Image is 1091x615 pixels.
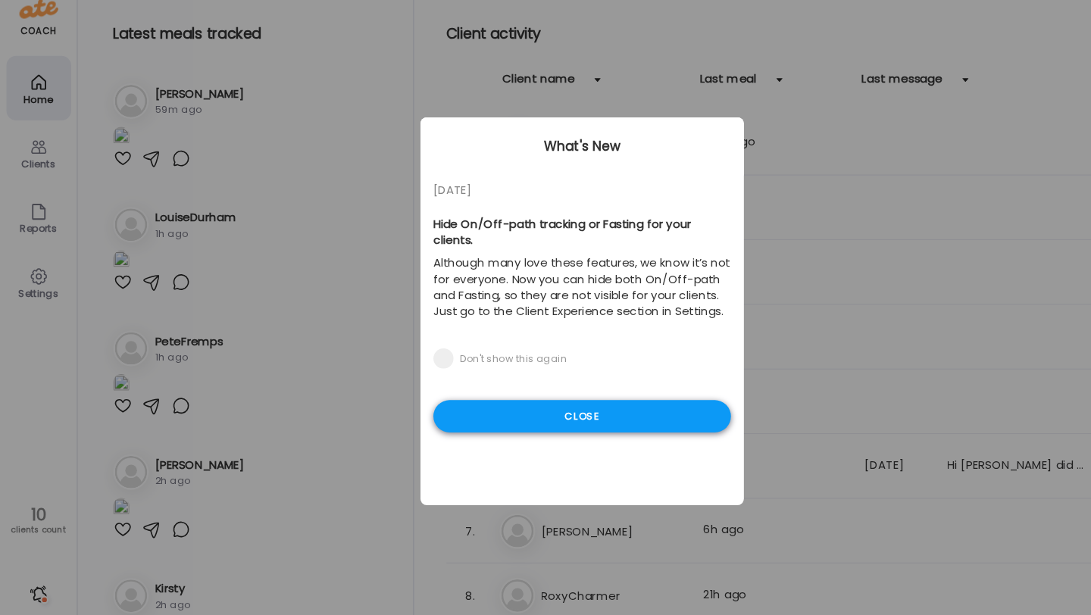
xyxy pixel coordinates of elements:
[431,346,531,358] div: Don't show this again
[406,218,648,248] b: Hide On/Off-path tracking or Fasting for your clients.
[406,185,685,203] div: [DATE]
[394,144,697,162] div: What's New
[406,391,685,421] div: Close
[406,251,685,318] p: Although many love these features, we know it’s not for everyone. Now you can hide both On/Off-pa...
